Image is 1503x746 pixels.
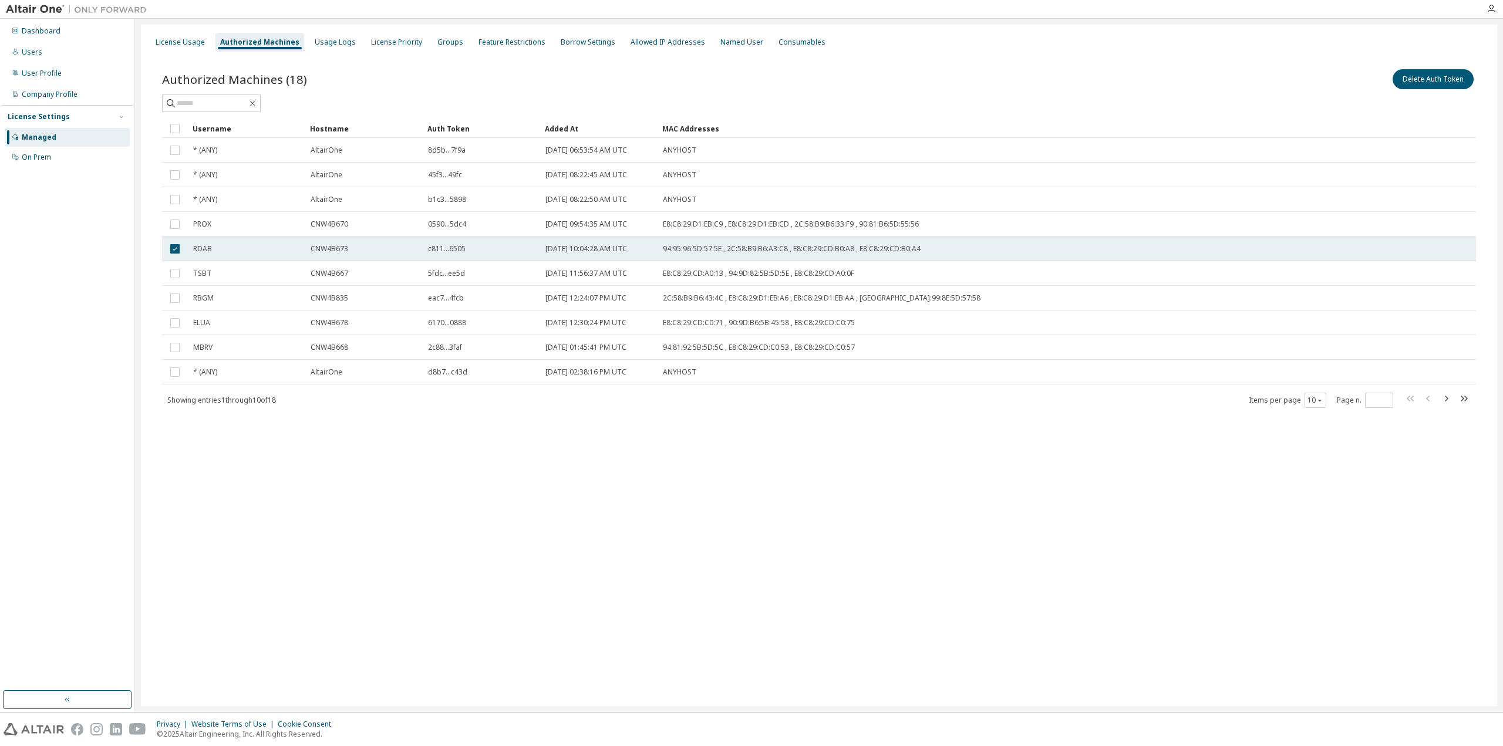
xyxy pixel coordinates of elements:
span: CNW4B673 [311,244,348,254]
span: AltairOne [311,146,342,155]
p: © 2025 Altair Engineering, Inc. All Rights Reserved. [157,729,338,739]
span: 45f3...49fc [428,170,462,180]
span: RDAB [193,244,212,254]
span: 5fdc...ee5d [428,269,465,278]
div: Allowed IP Addresses [631,38,705,47]
span: eac7...4fcb [428,293,464,303]
span: Items per page [1249,393,1326,408]
span: RBGM [193,293,214,303]
span: ANYHOST [663,195,696,204]
span: PROX [193,220,211,229]
div: License Settings [8,112,70,121]
img: altair_logo.svg [4,723,64,735]
img: linkedin.svg [110,723,122,735]
span: [DATE] 09:54:35 AM UTC [545,220,627,229]
span: E8:C8:29:CD:A0:13 , 94:9D:82:5B:5D:5E , E8:C8:29:CD:A0:0F [663,269,854,278]
span: CNW4B668 [311,343,348,352]
div: User Profile [22,69,62,78]
span: MBRV [193,343,213,352]
div: Dashboard [22,26,60,36]
div: Auth Token [427,119,535,138]
span: 8d5b...7f9a [428,146,466,155]
div: License Usage [156,38,205,47]
button: 10 [1307,396,1323,405]
span: [DATE] 12:30:24 PM UTC [545,318,626,328]
span: [DATE] 08:22:50 AM UTC [545,195,627,204]
div: Users [22,48,42,57]
span: d8b7...c43d [428,367,467,377]
span: CNW4B678 [311,318,348,328]
div: Company Profile [22,90,77,99]
span: * (ANY) [193,170,217,180]
img: youtube.svg [129,723,146,735]
div: MAC Addresses [662,119,1353,138]
div: Borrow Settings [561,38,615,47]
img: Altair One [6,4,153,15]
span: [DATE] 02:38:16 PM UTC [545,367,626,377]
span: * (ANY) [193,146,217,155]
span: ELUA [193,318,210,328]
div: Named User [720,38,763,47]
span: [DATE] 06:53:54 AM UTC [545,146,627,155]
span: 2c88...3faf [428,343,462,352]
span: [DATE] 10:04:28 AM UTC [545,244,627,254]
div: Groups [437,38,463,47]
span: ANYHOST [663,146,696,155]
span: E8:C8:29:D1:EB:C9 , E8:C8:29:D1:EB:CD , 2C:58:B9:B6:33:F9 , 90:81:B6:5D:55:56 [663,220,919,229]
div: Added At [545,119,653,138]
span: [DATE] 12:24:07 PM UTC [545,293,626,303]
span: c811...6505 [428,244,466,254]
span: AltairOne [311,170,342,180]
span: 0590...5dc4 [428,220,466,229]
div: Consumables [779,38,825,47]
div: On Prem [22,153,51,162]
span: AltairOne [311,367,342,377]
span: 6170...0888 [428,318,466,328]
div: Website Terms of Use [191,720,278,729]
img: instagram.svg [90,723,103,735]
span: [DATE] 01:45:41 PM UTC [545,343,626,352]
div: License Priority [371,38,422,47]
span: 94:81:92:5B:5D:5C , E8:C8:29:CD:C0:53 , E8:C8:29:CD:C0:57 [663,343,855,352]
span: ANYHOST [663,170,696,180]
span: * (ANY) [193,195,217,204]
div: Managed [22,133,56,142]
span: CNW4B667 [311,269,348,278]
span: Page n. [1337,393,1393,408]
button: Delete Auth Token [1393,69,1474,89]
span: Authorized Machines (18) [162,71,307,87]
span: * (ANY) [193,367,217,377]
span: 2C:58:B9:B6:43:4C , E8:C8:29:D1:EB:A6 , E8:C8:29:D1:EB:AA , [GEOGRAPHIC_DATA]:99:8E:5D:57:58 [663,293,980,303]
div: Privacy [157,720,191,729]
span: TSBT [193,269,211,278]
span: [DATE] 08:22:45 AM UTC [545,170,627,180]
span: E8:C8:29:CD:C0:71 , 90:9D:B6:5B:45:58 , E8:C8:29:CD:C0:75 [663,318,855,328]
div: Username [193,119,301,138]
span: b1c3...5898 [428,195,466,204]
div: Hostname [310,119,418,138]
div: Usage Logs [315,38,356,47]
span: 94:95:96:5D:57:5E , 2C:58:B9:B6:A3:C8 , E8:C8:29:CD:B0:A8 , E8:C8:29:CD:B0:A4 [663,244,921,254]
span: Showing entries 1 through 10 of 18 [167,395,276,405]
span: AltairOne [311,195,342,204]
span: CNW4B835 [311,293,348,303]
img: facebook.svg [71,723,83,735]
div: Authorized Machines [220,38,299,47]
div: Cookie Consent [278,720,338,729]
span: CNW4B670 [311,220,348,229]
span: [DATE] 11:56:37 AM UTC [545,269,627,278]
div: Feature Restrictions [478,38,545,47]
span: ANYHOST [663,367,696,377]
